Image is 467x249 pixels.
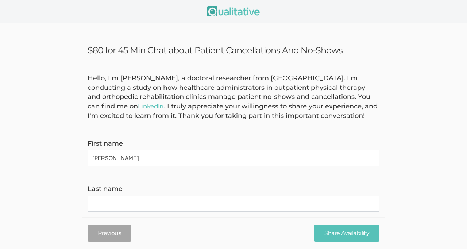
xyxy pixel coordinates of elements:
[88,139,379,149] label: First name
[82,74,385,121] div: Hello, I'm [PERSON_NAME], a doctoral researcher from [GEOGRAPHIC_DATA]. I'm conducting a study on...
[88,184,379,194] label: Last name
[138,103,164,110] a: LinkedIn
[88,45,379,55] h3: $80 for 45 Min Chat about Patient Cancellations And No-Shows
[88,225,131,242] button: Previous
[207,6,260,16] img: Qualitative
[314,225,379,242] input: Share Availability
